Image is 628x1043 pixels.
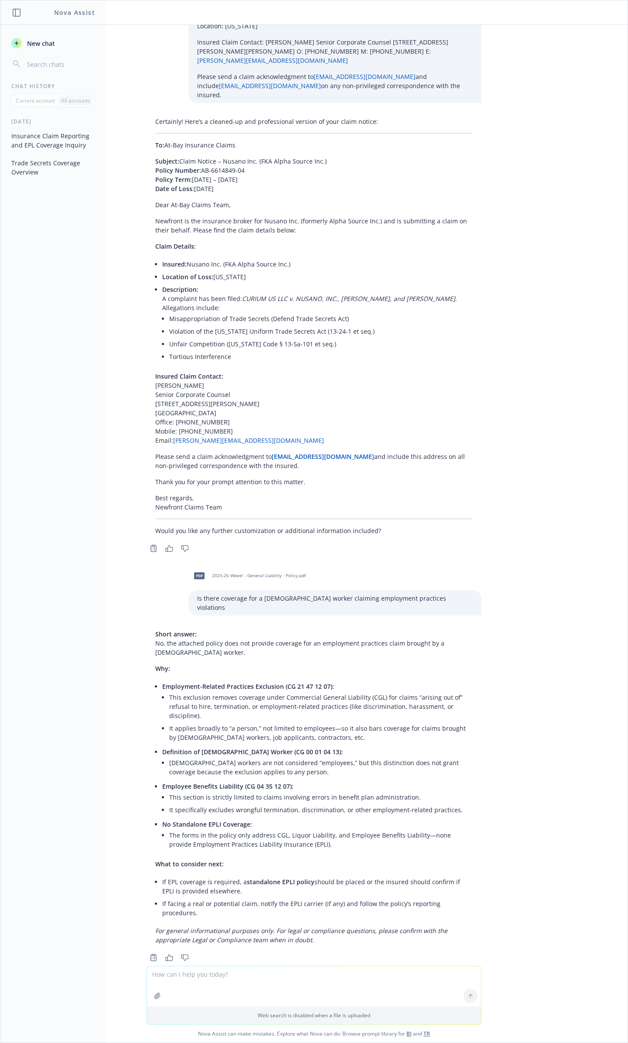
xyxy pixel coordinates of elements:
h1: Nova Assist [54,8,95,17]
span: Insured: [162,260,187,268]
span: Claim Details: [155,242,196,250]
li: Nusano Inc. (FKA Alpha Source Inc.) [162,258,473,270]
span: Employee Benefits Liability (CG 04 35 12 07): [162,782,294,790]
p: Newfront is the insurance broker for Nusano Inc. (formerly Alpha Source Inc.) and is submitting a... [155,216,473,235]
span: Subject: [155,157,179,165]
span: To: [155,141,164,149]
p: Best regards, Newfront Claims Team [155,493,473,512]
p: Please send a claim acknowledgment to and include this address on all non-privileged corresponden... [155,452,473,470]
a: [PERSON_NAME][EMAIL_ADDRESS][DOMAIN_NAME] [197,56,348,65]
span: Insured Claim Contact: [155,372,223,380]
li: It applies broadly to “a person,” not limited to employees—so it also bars coverage for claims br... [169,722,473,744]
li: Misappropriation of Trade Secrets (Defend Trade Secrets Act) [169,312,473,325]
p: All accounts [61,97,90,104]
li: If EPL coverage is required, a should be placed or the insured should confirm if EPLI is provided... [162,875,473,897]
a: BI [406,1030,412,1037]
button: Insurance Claim Reporting and EPL Coverage Inquiry [8,129,98,152]
p: Current account [16,97,55,104]
em: CURIUM US LLC v. NUSANO, INC., [PERSON_NAME], and [PERSON_NAME] [242,294,455,303]
li: [US_STATE] [162,270,473,283]
span: Why: [155,664,170,673]
li: Tortious Interference [169,350,473,363]
button: Thumbs down [178,951,192,964]
span: Date of Loss: [155,185,194,193]
span: Nova Assist can make mistakes. Explore what Nova can do: Browse prompt library for and [4,1025,624,1043]
li: This exclusion removes coverage under Commercial General Liability (CGL) for claims “arising out ... [169,691,473,722]
p: Is there coverage for a [DEMOGRAPHIC_DATA] worker claiming employment practices violations [197,594,473,612]
button: New chat [8,35,98,51]
span: Policy Term: [155,175,192,184]
svg: Copy to clipboard [150,544,157,552]
a: [PERSON_NAME][EMAIL_ADDRESS][DOMAIN_NAME] [173,436,324,445]
div: pdf2025-26 Weee! - General Liability - Policy.pdf [188,565,307,587]
p: At-Bay Insurance Claims [155,140,473,150]
p: Thank you for your prompt attention to this matter. [155,477,473,486]
span: standalone EPLI policy [247,878,314,886]
a: TR [423,1030,430,1037]
svg: Copy to clipboard [150,954,157,961]
p: Would you like any further customization or additional information included? [155,526,473,535]
span: Short answer: [155,630,197,638]
li: This section is strictly limited to claims involving errors in benefit plan administration. [169,791,473,804]
span: Policy Number: [155,166,201,174]
button: Trade Secrets Coverage Overview [8,156,98,179]
span: pdf [194,572,205,579]
li: [DEMOGRAPHIC_DATA] workers are not considered “employees,” but this distinction does not grant co... [169,756,473,778]
div: Chat History [1,82,105,90]
p: Insured Claim Contact: [PERSON_NAME] Senior Corporate Counsel [STREET_ADDRESS][PERSON_NAME][PERSO... [197,38,473,65]
span: What to consider next: [155,860,224,868]
p: No, the attached policy does not provide coverage for an employment practices claim brought by a ... [155,629,473,657]
li: The forms in the policy only address CGL, Liquor Liability, and Employee Benefits Liability—none ... [169,829,473,851]
input: Search chats [25,58,95,70]
li: Violation of the [US_STATE] Uniform Trade Secrets Act (13-24-1 et seq.) [169,325,473,338]
p: Certainly! Here’s a cleaned-up and professional version of your claim notice: [155,117,473,126]
a: [EMAIL_ADDRESS][DOMAIN_NAME] [219,82,321,90]
button: Thumbs down [178,542,192,554]
div: [DATE] [1,118,105,125]
p: Dear At-Bay Claims Team, [155,200,473,209]
li: If facing a real or potential claim, notify the EPLI carrier (if any) and follow the policy’s rep... [162,897,473,919]
p: Web search is disabled when a file is uploaded [152,1012,476,1019]
p: [PERSON_NAME] Senior Corporate Counsel [STREET_ADDRESS][PERSON_NAME] [GEOGRAPHIC_DATA] Office: [P... [155,372,473,445]
span: Location of Loss: [162,273,213,281]
span: Employment-Related Practices Exclusion (CG 21 47 12 07): [162,682,334,691]
a: [EMAIL_ADDRESS][DOMAIN_NAME] [314,72,416,81]
span: No Standalone EPLI Coverage: [162,820,252,828]
li: It specifically excludes wrongful termination, discrimination, or other employment-related practi... [169,804,473,816]
p: Location: [US_STATE] [197,21,473,31]
span: New chat [25,39,55,48]
span: 2025-26 Weee! - General Liability - Policy.pdf [212,573,306,578]
a: [EMAIL_ADDRESS][DOMAIN_NAME] [272,452,374,461]
p: Claim Notice – Nusano Inc. (FKA Alpha Source Inc.) AB-6614849-04 [DATE] – [DATE] [DATE] [155,157,473,193]
li: Unfair Competition ([US_STATE] Code § 13-5a-101 et seq.) [169,338,473,350]
li: A complaint has been filed: . Allegations include: [162,283,473,365]
span: Definition of [DEMOGRAPHIC_DATA] Worker (CG 00 01 04 13): [162,748,343,756]
em: For general informational purposes only. For legal or compliance questions, please confirm with t... [155,927,447,944]
span: Description: [162,285,198,294]
p: Please send a claim acknowledgment to and include on any non-privileged correspondence with the i... [197,72,473,99]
